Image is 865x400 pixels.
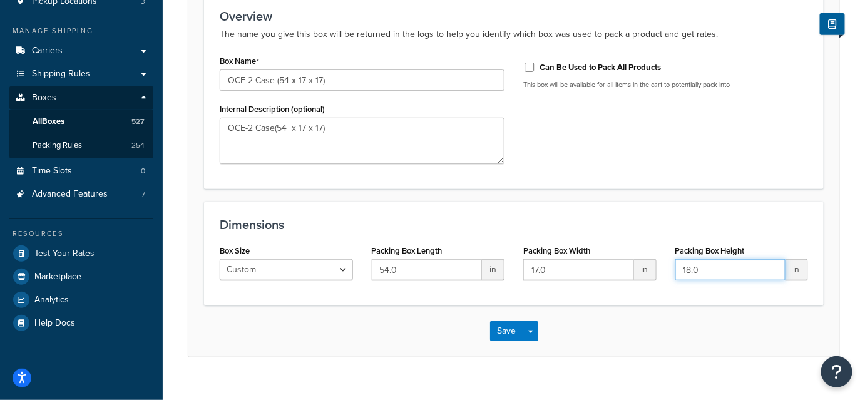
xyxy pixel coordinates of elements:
span: Analytics [34,295,69,305]
label: Packing Box Height [675,246,745,255]
span: Shipping Rules [32,69,90,79]
a: Packing Rules254 [9,134,153,157]
span: 0 [141,166,145,177]
textarea: OCE-2 Case(54 x 17 x 17) [220,118,504,164]
button: Show Help Docs [820,13,845,35]
button: Open Resource Center [821,356,852,387]
span: in [634,259,657,280]
a: Test Your Rates [9,242,153,265]
a: Marketplace [9,265,153,288]
p: The name you give this box will be returned in the logs to help you identify which box was used t... [220,27,808,42]
li: Packing Rules [9,134,153,157]
label: Packing Box Length [372,246,443,255]
span: 254 [131,140,145,151]
span: Advanced Features [32,189,108,200]
a: Advanced Features7 [9,183,153,206]
label: Box Name [220,56,259,66]
span: Boxes [32,93,56,103]
span: Packing Rules [33,140,82,151]
a: Help Docs [9,312,153,334]
label: Packing Box Width [523,246,590,255]
span: All Boxes [33,116,64,127]
span: Carriers [32,46,63,56]
label: Internal Description (optional) [220,105,325,114]
li: Boxes [9,86,153,158]
a: Analytics [9,289,153,311]
span: Time Slots [32,166,72,177]
span: 527 [131,116,145,127]
a: Time Slots0 [9,160,153,183]
button: Save [490,321,524,341]
li: Time Slots [9,160,153,183]
a: Shipping Rules [9,63,153,86]
span: in [786,259,808,280]
li: Advanced Features [9,183,153,206]
span: Help Docs [34,318,75,329]
h3: Dimensions [220,218,808,232]
a: Boxes [9,86,153,110]
a: Carriers [9,39,153,63]
span: in [482,259,504,280]
a: AllBoxes527 [9,110,153,133]
span: Marketplace [34,272,81,282]
label: Can Be Used to Pack All Products [540,62,661,73]
div: Manage Shipping [9,26,153,36]
span: Test Your Rates [34,249,95,259]
label: Box Size [220,246,250,255]
p: This box will be available for all items in the cart to potentially pack into [523,80,808,90]
div: Resources [9,228,153,239]
span: 7 [141,189,145,200]
h3: Overview [220,9,808,23]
